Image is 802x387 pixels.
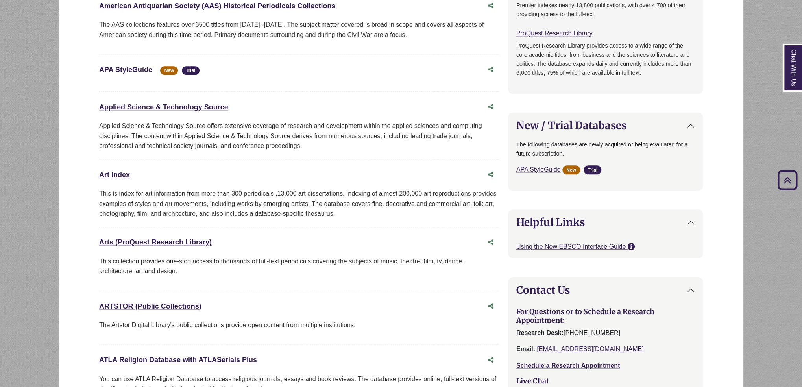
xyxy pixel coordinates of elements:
[562,165,580,174] span: New
[99,171,130,179] a: Art Index
[99,103,228,111] a: Applied Science & Technology Source
[483,62,499,77] button: Share this database
[516,243,628,250] a: Using the New EBSCO Interface Guide
[537,346,643,352] a: [EMAIL_ADDRESS][DOMAIN_NAME]
[483,167,499,182] button: Share this database
[182,66,200,75] span: Trial
[516,140,695,158] p: The following databases are newly acquired or being evaluated for a future subscription.
[483,235,499,250] button: Share this database
[99,189,499,219] div: This is index for art information from more than 300 periodicals ,13,000 art dissertations. Index...
[99,121,499,151] div: Applied Science & Technology Source offers extensive coverage of research and development within ...
[516,30,593,37] a: ProQuest Research Library
[99,320,499,330] p: The Artstor Digital Library's public collections provide open content from multiple institutions.
[516,307,695,324] h3: For Questions or to Schedule a Research Appointment:
[99,256,499,276] p: This collection provides one-stop access to thousands of full-text periodicals covering the subje...
[516,41,695,78] p: ProQuest Research Library provides access to a wide range of the core academic titles, from busin...
[516,328,695,338] p: [PHONE_NUMBER]
[516,330,564,336] strong: Research Desk:
[584,165,601,174] span: Trial
[483,100,499,115] button: Share this database
[516,377,695,385] h3: Live Chat
[516,166,561,173] a: APA StyleGuide
[516,346,535,352] strong: Email:
[99,302,201,310] a: ARTSTOR (Public Collections)
[516,362,620,369] a: Schedule a Research Appointment
[160,66,178,75] span: New
[508,113,702,138] button: New / Trial Databases
[775,175,800,185] a: Back to Top
[99,356,257,364] a: ATLA Religion Database with ATLASerials Plus
[508,210,702,235] button: Helpful Links
[483,353,499,368] button: Share this database
[99,238,212,246] a: Arts (ProQuest Research Library)
[99,2,336,10] a: American Antiquarian Society (AAS) Historical Periodicals Collections
[99,20,499,40] p: The AAS collections features over 6500 titles from [DATE] -[DATE]. The subject matter covered is ...
[483,299,499,314] button: Share this database
[508,278,702,302] button: Contact Us
[99,66,152,74] a: APA StyleGuide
